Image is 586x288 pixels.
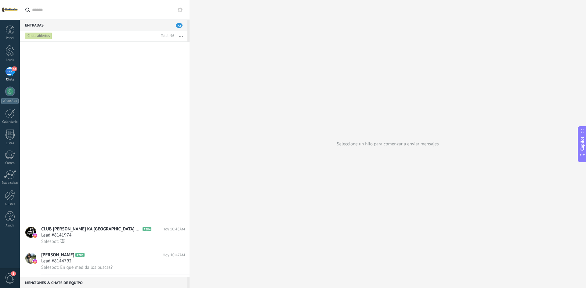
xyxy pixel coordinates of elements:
[163,252,185,258] span: Hoy 10:47AM
[20,277,187,288] div: Menciones & Chats de equipo
[41,232,71,238] span: Lead #8141974
[1,161,19,165] div: Correo
[579,137,585,151] span: Copilot
[20,223,190,249] a: avatariconCLUB [PERSON_NAME] KA [GEOGRAPHIC_DATA] ZULIAA284Hoy 10:48AMLead #8141974Salesbot: 🖼
[75,253,84,257] span: A286
[1,181,19,185] div: Estadísticas
[162,226,185,232] span: Hoy 10:48AM
[41,239,65,244] span: Salesbot: 🖼
[41,252,74,258] span: [PERSON_NAME]
[176,23,183,28] span: 72
[33,259,37,264] img: icon
[33,233,37,238] img: icon
[1,58,19,62] div: Leads
[41,226,141,232] span: CLUB [PERSON_NAME] KA [GEOGRAPHIC_DATA] ZULIA
[41,265,113,270] span: Salesbot: En qué medida los buscas?
[143,227,151,231] span: A284
[41,258,71,264] span: Lead #8144792
[1,224,19,228] div: Ayuda
[174,30,187,41] button: Más
[1,120,19,124] div: Calendario
[1,78,19,82] div: Chats
[1,202,19,206] div: Ajustes
[25,32,52,40] div: Chats abiertos
[1,98,19,104] div: WhatsApp
[1,36,19,40] div: Panel
[158,33,174,39] div: Total: 96
[11,271,16,276] span: 2
[20,20,187,30] div: Entradas
[20,249,190,275] a: avataricon[PERSON_NAME]A286Hoy 10:47AMLead #8144792Salesbot: En qué medida los buscas?
[12,66,17,71] span: 72
[1,141,19,145] div: Listas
